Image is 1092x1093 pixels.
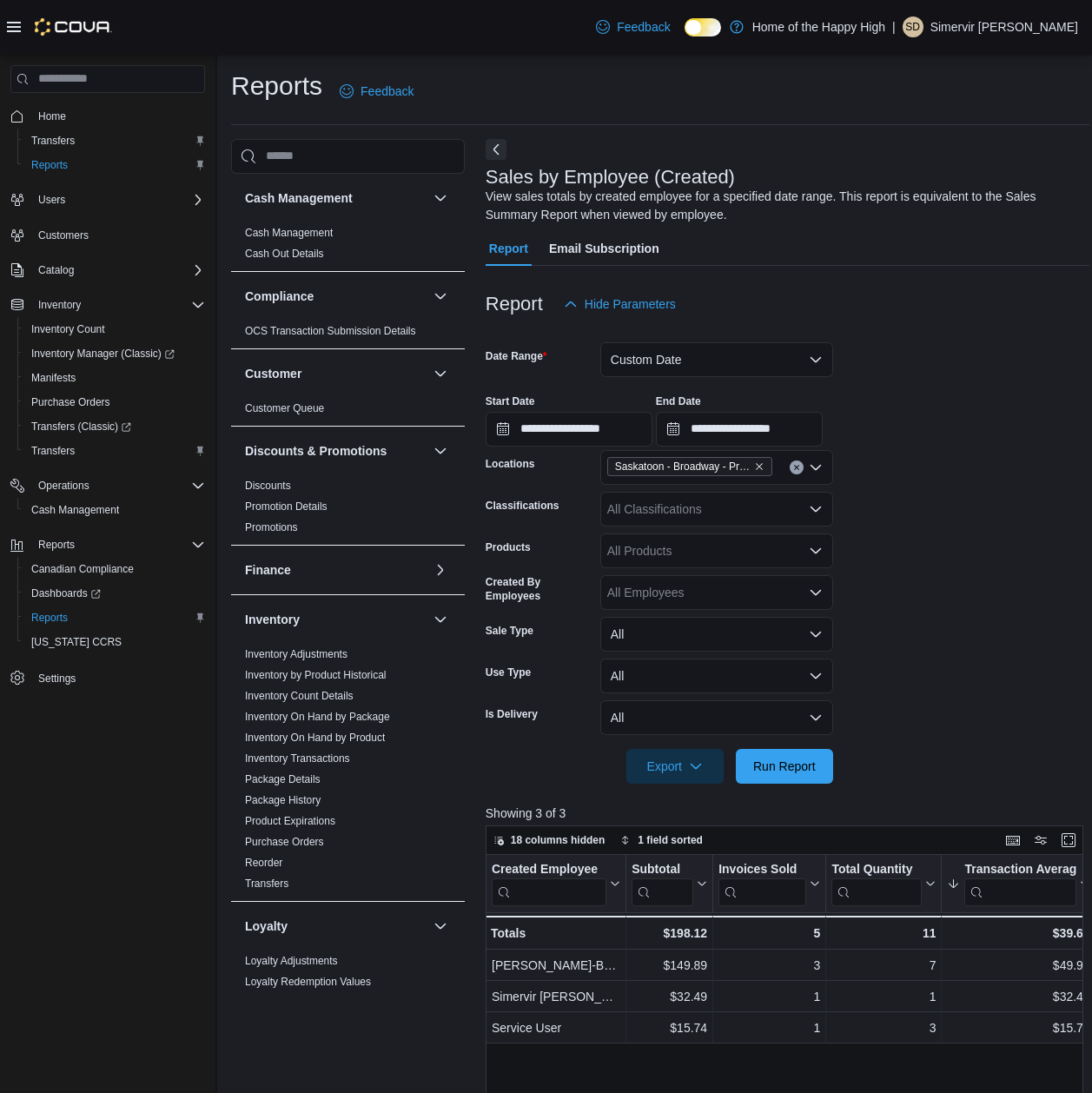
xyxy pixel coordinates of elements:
[245,226,333,240] span: Cash Management
[245,521,298,533] a: Promotions
[245,520,298,534] span: Promotions
[430,916,451,937] button: Loyalty
[430,286,451,307] button: Compliance
[245,647,347,661] span: Inventory Adjustments
[3,665,212,690] button: Settings
[492,1017,620,1038] div: Service User
[245,710,390,724] span: Inventory On Hand by Package
[38,109,66,123] span: Home
[3,293,212,317] button: Inventory
[24,632,129,652] a: [US_STATE] CCRS
[245,689,354,703] span: Inventory Count Details
[245,711,390,723] a: Inventory On Hand by Package
[492,955,620,976] div: [PERSON_NAME]-Beeds
[245,365,301,382] h3: Customer
[231,475,465,545] div: Discounts & Promotions
[24,559,205,580] span: Canadian Compliance
[361,83,414,100] span: Feedback
[491,923,620,944] div: Totals
[24,155,205,176] span: Reports
[600,659,833,693] button: All
[718,923,820,944] div: 5
[3,222,212,248] button: Customers
[245,500,328,513] span: Promotion Details
[24,583,205,604] span: Dashboards
[430,441,451,461] button: Discounts & Promotions
[753,758,816,775] span: Run Report
[31,475,96,496] button: Operations
[245,227,333,239] a: Cash Management
[31,106,73,127] a: Home
[600,617,833,652] button: All
[31,295,88,315] button: Inventory
[656,412,823,447] input: Press the down key to open a popover containing a calendar.
[486,139,506,160] button: Next
[24,155,75,176] a: Reports
[245,955,338,967] a: Loyalty Adjustments
[245,877,288,891] span: Transfers
[809,460,823,474] button: Open list of options
[24,319,205,340] span: Inventory Count
[17,439,212,463] button: Transfers
[24,607,205,628] span: Reports
[632,861,707,905] button: Subtotal
[245,480,291,492] a: Discounts
[3,188,212,212] button: Users
[31,444,75,458] span: Transfers
[24,416,138,437] a: Transfers (Classic)
[31,668,83,689] a: Settings
[492,986,620,1007] div: Simervir [PERSON_NAME]
[245,402,324,414] a: Customer Queue
[930,17,1078,37] p: Simervir [PERSON_NAME]
[24,343,205,364] span: Inventory Manager (Classic)
[1030,830,1051,851] button: Display options
[31,322,105,336] span: Inventory Count
[430,609,451,630] button: Inventory
[38,263,74,277] span: Catalog
[35,18,112,36] img: Cova
[31,134,75,148] span: Transfers
[486,188,1082,224] div: View sales totals by created employee for a specified date range. This report is equivalent to th...
[486,294,543,315] h3: Report
[24,319,112,340] a: Inventory Count
[245,442,387,460] h3: Discounts & Promotions
[492,861,606,905] div: Created Employee
[245,611,300,628] h3: Inventory
[31,189,205,210] span: Users
[486,394,535,408] label: Start Date
[486,707,538,721] label: Is Delivery
[245,288,314,305] h3: Compliance
[245,247,324,261] span: Cash Out Details
[245,189,427,207] button: Cash Management
[24,632,205,652] span: Washington CCRS
[632,986,707,1007] div: $32.49
[31,534,82,555] button: Reports
[831,861,922,878] div: Total Quantity
[3,103,212,129] button: Home
[632,1017,707,1038] div: $15.74
[245,669,387,681] a: Inventory by Product Historical
[831,861,922,905] div: Total Quantity
[17,153,212,177] button: Reports
[245,793,321,807] span: Package History
[947,861,1089,905] button: Transaction Average
[31,260,81,281] button: Catalog
[492,861,620,905] button: Created Employee
[615,458,751,475] span: Saskatoon - Broadway - Prairie Records
[718,861,806,878] div: Invoices Sold
[752,17,885,37] p: Home of the Happy High
[24,392,117,413] a: Purchase Orders
[245,401,324,415] span: Customer Queue
[754,461,764,472] button: Remove Saskatoon - Broadway - Prairie Records from selection in this group
[231,398,465,426] div: Customer
[809,544,823,558] button: Open list of options
[486,457,535,471] label: Locations
[245,976,371,988] a: Loyalty Redemption Values
[245,732,385,744] a: Inventory On Hand by Product
[831,986,936,1007] div: 1
[24,130,82,151] a: Transfers
[17,366,212,390] button: Manifests
[626,749,724,784] button: Export
[38,229,89,242] span: Customers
